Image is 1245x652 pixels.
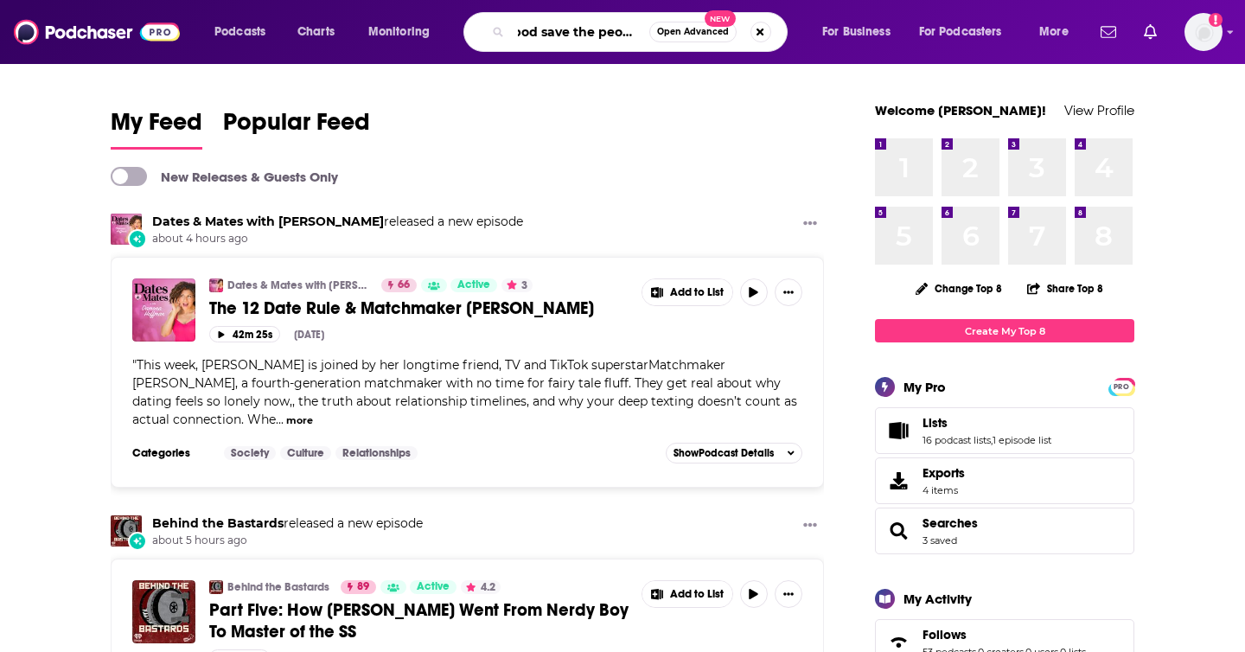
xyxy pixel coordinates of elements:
[381,278,417,292] a: 66
[905,278,1012,299] button: Change Top 8
[881,519,916,543] a: Searches
[923,515,978,531] a: Searches
[214,20,265,44] span: Podcasts
[923,434,991,446] a: 16 podcast lists
[705,10,736,27] span: New
[919,20,1002,44] span: For Podcasters
[642,279,732,305] button: Show More Button
[356,18,452,46] button: open menu
[132,357,797,427] span: "
[227,580,329,594] a: Behind the Bastards
[810,18,912,46] button: open menu
[132,357,797,427] span: This week, [PERSON_NAME] is joined by her longtime friend, TV and TikTok superstarMatchmaker [PER...
[875,102,1046,118] a: Welcome [PERSON_NAME]!
[1111,380,1132,393] a: PRO
[511,18,649,46] input: Search podcasts, credits, & more...
[1027,18,1090,46] button: open menu
[903,591,972,607] div: My Activity
[132,580,195,643] img: Part Five: How Heinrich Himmler Went From Nerdy Boy To Master of the SS
[132,278,195,342] img: The 12 Date Rule & Matchmaker Maria
[875,319,1134,342] a: Create My Top 8
[111,107,202,150] a: My Feed
[670,588,724,601] span: Add to List
[357,578,369,596] span: 89
[1064,102,1134,118] a: View Profile
[398,277,410,294] span: 66
[286,413,313,428] button: more
[666,443,802,463] button: ShowPodcast Details
[223,107,370,147] span: Popular Feed
[657,28,729,36] span: Open Advanced
[670,286,724,299] span: Add to List
[410,580,456,594] a: Active
[294,329,324,341] div: [DATE]
[908,18,1027,46] button: open menu
[1039,20,1069,44] span: More
[923,627,1086,642] a: Follows
[1184,13,1223,51] button: Show profile menu
[335,446,418,460] a: Relationships
[461,580,501,594] button: 4.2
[923,415,948,431] span: Lists
[152,232,523,246] span: about 4 hours ago
[341,580,376,594] a: 89
[822,20,891,44] span: For Business
[209,599,629,642] a: Part Five: How [PERSON_NAME] Went From Nerdy Boy To Master of the SS
[224,446,276,460] a: Society
[775,580,802,608] button: Show More Button
[480,12,804,52] div: Search podcasts, credits, & more...
[457,277,490,294] span: Active
[132,446,210,460] h3: Categories
[881,419,916,443] a: Lists
[209,297,629,319] a: The 12 Date Rule & Matchmaker [PERSON_NAME]
[923,415,1051,431] a: Lists
[152,534,423,548] span: about 5 hours ago
[14,16,180,48] img: Podchaser - Follow, Share and Rate Podcasts
[111,167,338,186] a: New Releases & Guests Only
[875,407,1134,454] span: Lists
[152,515,284,531] a: Behind the Bastards
[1209,13,1223,27] svg: Add a profile image
[152,515,423,532] h3: released a new episode
[128,229,147,248] div: New Episode
[417,578,450,596] span: Active
[111,107,202,147] span: My Feed
[796,515,824,537] button: Show More Button
[152,214,384,229] a: Dates & Mates with Damona Hoffman
[875,457,1134,504] a: Exports
[903,379,946,395] div: My Pro
[111,214,142,245] img: Dates & Mates with Damona Hoffman
[1137,17,1164,47] a: Show notifications dropdown
[128,532,147,551] div: New Episode
[923,465,965,481] span: Exports
[297,20,335,44] span: Charts
[1184,13,1223,51] img: User Profile
[1026,272,1104,305] button: Share Top 8
[202,18,288,46] button: open menu
[1094,17,1123,47] a: Show notifications dropdown
[209,326,280,342] button: 42m 25s
[642,581,732,607] button: Show More Button
[276,412,284,427] span: ...
[881,469,916,493] span: Exports
[1111,380,1132,393] span: PRO
[209,278,223,292] img: Dates & Mates with Damona Hoffman
[152,214,523,230] h3: released a new episode
[649,22,737,42] button: Open AdvancedNew
[111,515,142,547] a: Behind the Bastards
[501,278,533,292] button: 3
[223,107,370,150] a: Popular Feed
[227,278,370,292] a: Dates & Mates with [PERSON_NAME]
[991,434,993,446] span: ,
[209,580,223,594] img: Behind the Bastards
[450,278,497,292] a: Active
[796,214,824,235] button: Show More Button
